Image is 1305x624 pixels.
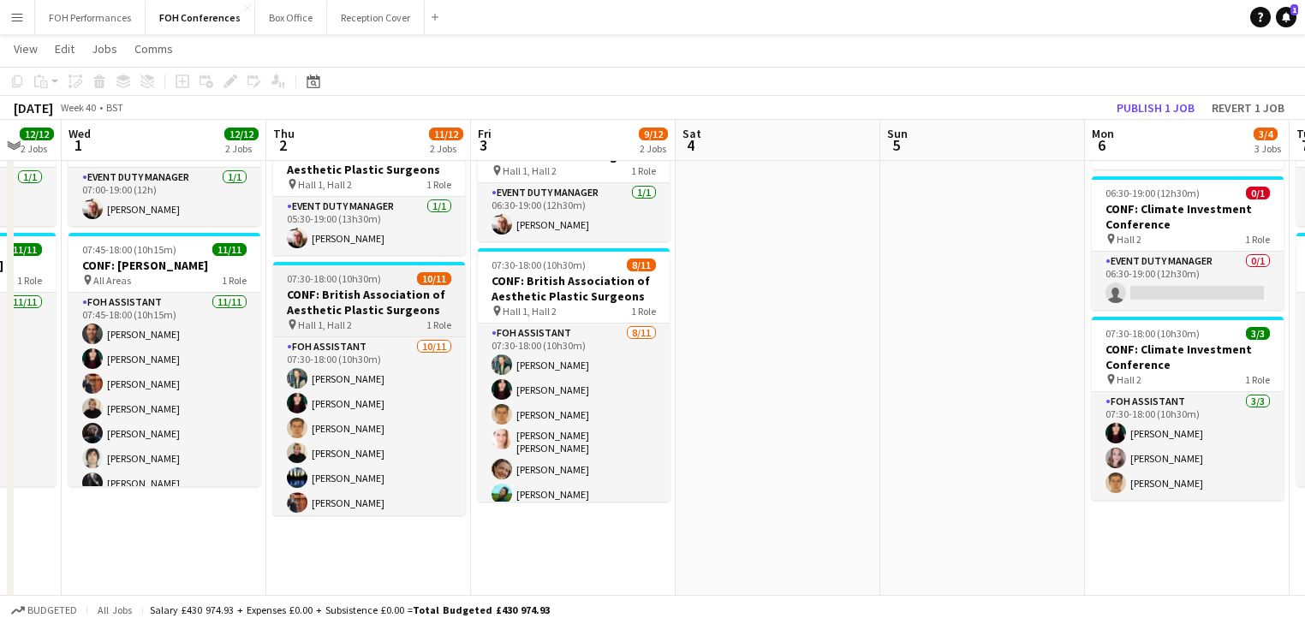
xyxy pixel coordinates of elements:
[429,128,463,140] span: 11/12
[7,38,45,60] a: View
[1290,4,1298,15] span: 1
[1092,342,1284,372] h3: CONF: Climate Investment Conference
[273,146,465,177] h3: CONF: British Association of Aesthetic Plastic Surgeons
[92,41,117,56] span: Jobs
[20,128,54,140] span: 12/12
[273,262,465,515] app-job-card: 07:30-18:00 (10h30m)10/11CONF: British Association of Aesthetic Plastic Surgeons Hall 1, Hall 21 ...
[1092,252,1284,310] app-card-role: Event Duty Manager0/106:30-19:00 (12h30m)
[1254,142,1281,155] div: 3 Jobs
[478,273,670,304] h3: CONF: British Association of Aesthetic Plastic Surgeons
[1246,187,1270,199] span: 0/1
[82,243,176,256] span: 07:45-18:00 (10h15m)
[69,293,260,599] app-card-role: FOH Assistant11/1107:45-18:00 (10h15m)[PERSON_NAME][PERSON_NAME][PERSON_NAME][PERSON_NAME][PERSON...
[273,126,295,141] span: Thu
[128,38,180,60] a: Comms
[48,38,81,60] a: Edit
[27,604,77,616] span: Budgeted
[887,126,908,141] span: Sun
[69,168,260,226] app-card-role: Event Duty Manager1/107:00-19:00 (12h)[PERSON_NAME]
[298,178,352,191] span: Hall 1, Hall 2
[1089,135,1114,155] span: 6
[287,272,381,285] span: 07:30-18:00 (10h30m)
[1117,373,1141,386] span: Hall 2
[639,128,668,140] span: 9/12
[1092,126,1114,141] span: Mon
[14,41,38,56] span: View
[66,135,91,155] span: 1
[631,305,656,318] span: 1 Role
[106,101,123,114] div: BST
[21,142,53,155] div: 2 Jobs
[426,178,451,191] span: 1 Role
[478,126,492,141] span: Fri
[478,108,670,241] app-job-card: 06:30-19:00 (12h30m)1/1CONF: British Association of Aesthetic Plastic Surgeons Hall 1, Hall 21 Ro...
[224,128,259,140] span: 12/12
[885,135,908,155] span: 5
[413,603,550,616] span: Total Budgeted £430 974.93
[682,126,701,141] span: Sat
[225,142,258,155] div: 2 Jobs
[1092,201,1284,232] h3: CONF: Climate Investment Conference
[150,603,550,616] div: Salary £430 974.93 + Expenses £0.00 + Subsistence £0.00 =
[475,135,492,155] span: 3
[69,108,260,226] app-job-card: 07:00-19:00 (12h)1/1CONF: [PERSON_NAME] All Areas1 RoleEvent Duty Manager1/107:00-19:00 (12h)[PER...
[17,274,42,287] span: 1 Role
[1254,128,1278,140] span: 3/4
[14,99,53,116] div: [DATE]
[69,233,260,486] app-job-card: 07:45-18:00 (10h15m)11/11CONF: [PERSON_NAME] All Areas1 RoleFOH Assistant11/1107:45-18:00 (10h15m...
[327,1,425,34] button: Reception Cover
[69,126,91,141] span: Wed
[417,272,451,285] span: 10/11
[430,142,462,155] div: 2 Jobs
[273,197,465,255] app-card-role: Event Duty Manager1/105:30-19:00 (13h30m)[PERSON_NAME]
[271,135,295,155] span: 2
[1105,187,1200,199] span: 06:30-19:00 (12h30m)
[134,41,173,56] span: Comms
[1205,97,1291,119] button: Revert 1 job
[627,259,656,271] span: 8/11
[492,259,586,271] span: 07:30-18:00 (10h30m)
[1092,176,1284,310] app-job-card: 06:30-19:00 (12h30m)0/1CONF: Climate Investment Conference Hall 21 RoleEvent Duty Manager0/106:30...
[426,318,451,331] span: 1 Role
[1246,327,1270,340] span: 3/3
[255,1,327,34] button: Box Office
[69,258,260,273] h3: CONF: [PERSON_NAME]
[273,108,465,255] app-job-card: Updated05:30-19:00 (13h30m)1/1CONF: British Association of Aesthetic Plastic Surgeons Hall 1, Hal...
[8,243,42,256] span: 11/11
[1110,97,1201,119] button: Publish 1 job
[503,305,557,318] span: Hall 1, Hall 2
[1092,392,1284,500] app-card-role: FOH Assistant3/307:30-18:00 (10h30m)[PERSON_NAME][PERSON_NAME][PERSON_NAME]
[55,41,74,56] span: Edit
[273,287,465,318] h3: CONF: British Association of Aesthetic Plastic Surgeons
[1117,233,1141,246] span: Hall 2
[503,164,557,177] span: Hall 1, Hall 2
[631,164,656,177] span: 1 Role
[93,274,131,287] span: All Areas
[212,243,247,256] span: 11/11
[35,1,146,34] button: FOH Performances
[680,135,701,155] span: 4
[1245,373,1270,386] span: 1 Role
[94,603,135,616] span: All jobs
[85,38,124,60] a: Jobs
[640,142,667,155] div: 2 Jobs
[9,601,80,620] button: Budgeted
[1276,7,1296,27] a: 1
[298,318,352,331] span: Hall 1, Hall 2
[478,248,670,502] app-job-card: 07:30-18:00 (10h30m)8/11CONF: British Association of Aesthetic Plastic Surgeons Hall 1, Hall 21 R...
[146,1,255,34] button: FOH Conferences
[1092,317,1284,500] app-job-card: 07:30-18:00 (10h30m)3/3CONF: Climate Investment Conference Hall 21 RoleFOH Assistant3/307:30-18:0...
[1105,327,1200,340] span: 07:30-18:00 (10h30m)
[478,183,670,241] app-card-role: Event Duty Manager1/106:30-19:00 (12h30m)[PERSON_NAME]
[222,274,247,287] span: 1 Role
[1245,233,1270,246] span: 1 Role
[57,101,99,114] span: Week 40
